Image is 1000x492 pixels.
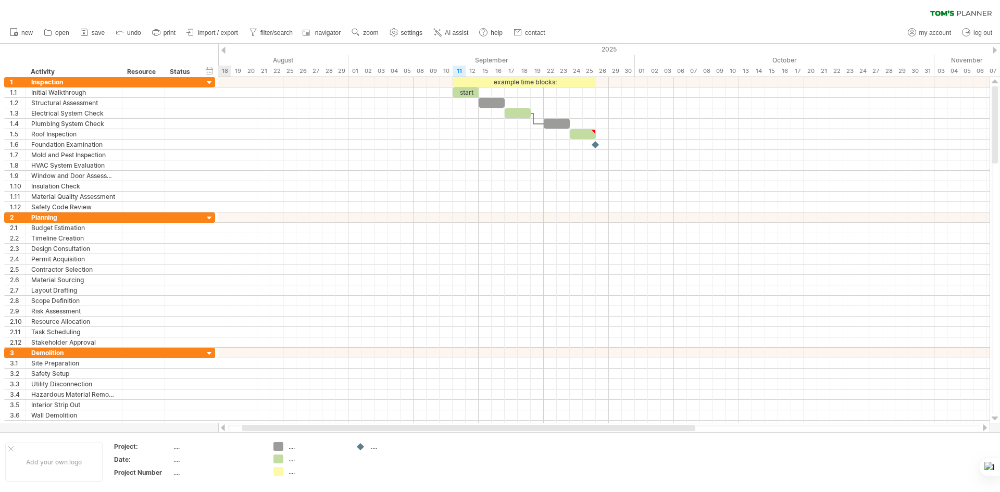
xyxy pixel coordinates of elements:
[31,233,117,243] div: Timeline Creation
[635,55,934,66] div: October 2025
[31,119,117,129] div: Plumbing System Check
[31,108,117,118] div: Electrical System Check
[10,171,26,181] div: 1.9
[817,66,830,77] div: Tuesday, 21 October 2025
[10,119,26,129] div: 1.4
[427,66,440,77] div: Tuesday, 9 September 2025
[531,66,544,77] div: Friday, 19 September 2025
[31,244,117,254] div: Design Consultation
[10,400,26,410] div: 3.5
[505,66,518,77] div: Wednesday, 17 September 2025
[31,369,117,379] div: Safety Setup
[113,26,144,40] a: undo
[322,66,335,77] div: Thursday, 28 August 2025
[41,26,72,40] a: open
[10,87,26,97] div: 1.1
[10,254,26,264] div: 2.4
[934,66,947,77] div: Monday, 3 November 2025
[31,317,117,326] div: Resource Allocation
[453,87,479,97] div: start
[31,358,117,368] div: Site Preparation
[453,66,466,77] div: Thursday, 11 September 2025
[31,306,117,316] div: Risk Assessment
[246,26,296,40] a: filter/search
[164,29,176,36] span: print
[726,66,739,77] div: Friday, 10 October 2025
[765,66,778,77] div: Wednesday, 15 October 2025
[348,66,361,77] div: Monday, 1 September 2025
[10,358,26,368] div: 3.1
[31,410,117,420] div: Wall Demolition
[525,29,545,36] span: contact
[919,29,951,36] span: my account
[10,77,26,87] div: 1
[921,66,934,77] div: Friday, 31 October 2025
[622,66,635,77] div: Tuesday, 30 September 2025
[173,468,261,477] div: ....
[10,317,26,326] div: 2.10
[843,66,856,77] div: Thursday, 23 October 2025
[830,66,843,77] div: Wednesday, 22 October 2025
[609,66,622,77] div: Monday, 29 September 2025
[882,66,895,77] div: Tuesday, 28 October 2025
[661,66,674,77] div: Friday, 3 October 2025
[557,66,570,77] div: Tuesday, 23 September 2025
[309,66,322,77] div: Wednesday, 27 August 2025
[31,400,117,410] div: Interior Strip Out
[10,296,26,306] div: 2.8
[973,66,986,77] div: Thursday, 6 November 2025
[477,26,506,40] a: help
[231,66,244,77] div: Tuesday, 19 August 2025
[10,202,26,212] div: 1.12
[856,66,869,77] div: Friday, 24 October 2025
[348,55,635,66] div: September 2025
[31,202,117,212] div: Safety Code Review
[184,26,241,40] a: import / export
[10,233,26,243] div: 2.2
[10,379,26,389] div: 3.3
[31,379,117,389] div: Utility Disconnection
[440,66,453,77] div: Wednesday, 10 September 2025
[10,150,26,160] div: 1.7
[31,223,117,233] div: Budget Estimation
[289,442,345,451] div: ....
[401,66,414,77] div: Friday, 5 September 2025
[21,29,33,36] span: new
[700,66,713,77] div: Wednesday, 8 October 2025
[149,26,179,40] a: print
[10,181,26,191] div: 1.10
[31,129,117,139] div: Roof Inspection
[363,29,378,36] span: zoom
[453,77,596,87] div: example time blocks:
[905,26,954,40] a: my account
[10,285,26,295] div: 2.7
[10,192,26,201] div: 1.11
[31,171,117,181] div: Window and Door Assessment
[296,66,309,77] div: Tuesday, 26 August 2025
[173,442,261,451] div: ....
[31,98,117,108] div: Structural Assessment
[31,296,117,306] div: Scope Definition
[752,66,765,77] div: Tuesday, 14 October 2025
[387,66,401,77] div: Thursday, 4 September 2025
[674,66,687,77] div: Monday, 6 October 2025
[10,129,26,139] div: 1.5
[804,66,817,77] div: Monday, 20 October 2025
[570,66,583,77] div: Wednesday, 24 September 2025
[361,66,374,77] div: Tuesday, 2 September 2025
[114,455,171,464] div: Date:
[55,29,69,36] span: open
[31,150,117,160] div: Mold and Pest Inspection
[31,389,117,399] div: Hazardous Material Removal
[869,66,882,77] div: Monday, 27 October 2025
[31,77,117,87] div: Inspection
[492,66,505,77] div: Tuesday, 16 September 2025
[10,244,26,254] div: 2.3
[959,26,995,40] a: log out
[244,66,257,77] div: Wednesday, 20 August 2025
[739,66,752,77] div: Monday, 13 October 2025
[31,254,117,264] div: Permit Acquisition
[301,26,344,40] a: navigator
[31,67,116,77] div: Activity
[31,212,117,222] div: Planning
